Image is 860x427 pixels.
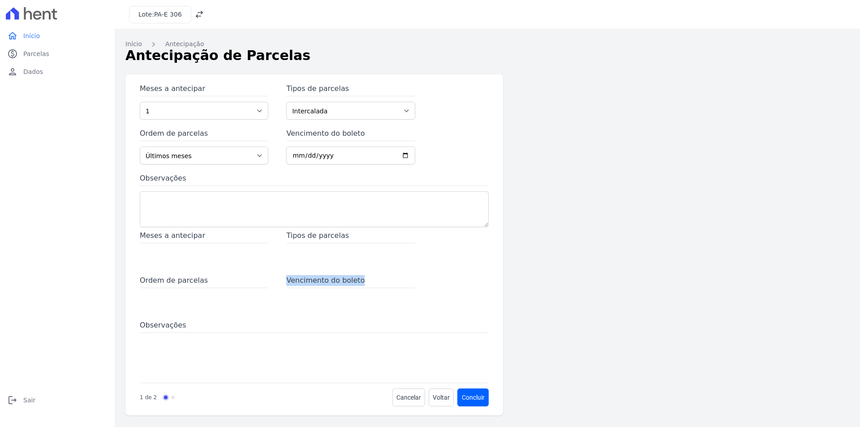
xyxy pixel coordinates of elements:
[140,388,175,406] nav: Progress
[125,45,849,65] h1: Antecipação de Parcelas
[140,173,489,186] label: Observações
[165,39,204,49] a: Antecipação
[396,393,421,402] span: Cancelar
[433,393,450,402] span: Voltar
[429,388,454,406] a: Voltar
[140,320,489,333] span: Observações
[286,275,415,288] span: Vencimento do boleto
[140,230,268,243] span: Meses a antecipar
[23,396,35,405] span: Sair
[7,395,18,405] i: logout
[23,49,49,58] span: Parcelas
[125,39,142,49] a: Início
[140,275,268,288] span: Ordem de parcelas
[286,128,415,141] label: Vencimento do boleto
[125,39,849,49] nav: Breadcrumb
[286,230,415,243] span: Tipos de parcelas
[140,393,143,401] p: 1
[4,45,111,63] a: paidParcelas
[7,48,18,59] i: paid
[4,27,111,45] a: homeInício
[23,67,43,76] span: Dados
[138,10,182,19] h3: Lote:
[140,83,268,96] label: Meses a antecipar
[457,388,489,406] a: Avançar
[145,393,157,401] p: de 2
[286,83,415,96] label: Tipos de parcelas
[7,30,18,41] i: home
[154,11,182,18] span: PA-E 306
[458,388,489,406] button: Concluir
[4,391,111,409] a: logoutSair
[392,388,425,406] a: Cancelar
[23,31,40,40] span: Início
[7,66,18,77] i: person
[140,128,268,141] label: Ordem de parcelas
[4,63,111,81] a: personDados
